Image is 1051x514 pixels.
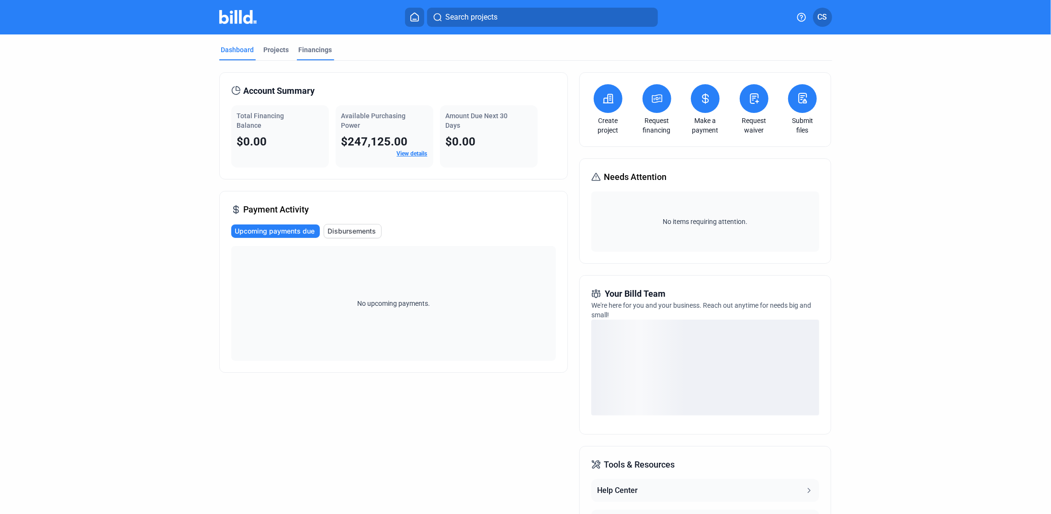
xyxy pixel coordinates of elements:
span: Needs Attention [604,170,667,184]
button: CS [813,8,832,27]
a: Submit files [786,116,819,135]
span: $0.00 [446,135,476,148]
a: Make a payment [689,116,722,135]
div: loading [591,320,819,415]
span: Amount Due Next 30 Days [446,112,508,129]
span: $247,125.00 [341,135,408,148]
span: Tools & Resources [604,458,675,471]
a: Create project [591,116,625,135]
span: Upcoming payments due [235,226,315,236]
div: Projects [264,45,289,55]
span: CS [818,11,827,23]
span: Search projects [445,11,497,23]
button: Upcoming payments due [231,224,320,238]
a: View details [397,150,428,157]
a: Request financing [640,116,674,135]
button: Help Center [591,479,819,502]
span: $0.00 [237,135,267,148]
span: Payment Activity [244,203,309,216]
a: Request waiver [737,116,771,135]
span: Total Financing Balance [237,112,284,129]
div: Help Center [597,485,638,496]
span: No upcoming payments. [351,299,436,308]
div: Financings [299,45,332,55]
span: Available Purchasing Power [341,112,406,129]
img: Billd Company Logo [219,10,257,24]
span: Account Summary [244,84,315,98]
span: Your Billd Team [605,287,666,301]
button: Disbursements [324,224,382,238]
span: Disbursements [328,226,376,236]
span: No items requiring attention. [595,217,815,226]
span: We're here for you and your business. Reach out anytime for needs big and small! [591,302,811,319]
div: Dashboard [221,45,254,55]
button: Search projects [427,8,658,27]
